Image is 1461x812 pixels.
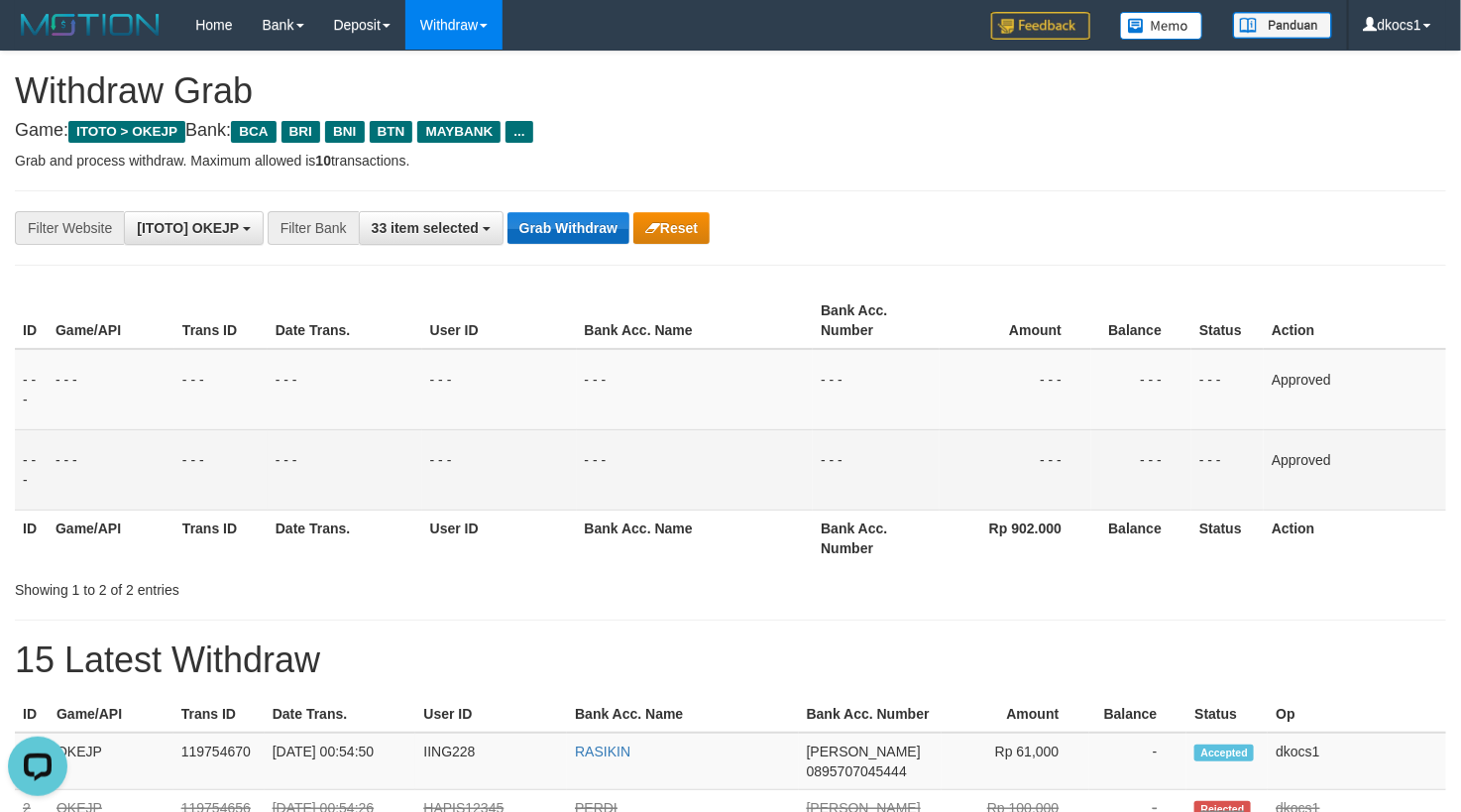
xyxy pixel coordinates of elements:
[577,429,814,510] td: - - -
[48,510,174,566] th: Game/API
[506,121,532,143] span: ...
[1264,510,1446,566] th: Action
[265,696,416,733] th: Date Trans.
[15,151,1446,171] p: Grab and process withdraw. Maximum allowed is transactions.
[415,696,567,733] th: User ID
[174,349,268,430] td: - - -
[49,733,173,790] td: OKEJP
[325,121,364,143] span: BNI
[268,510,422,566] th: Date Trans.
[174,429,268,510] td: - - -
[942,696,1089,733] th: Amount
[15,429,48,510] td: - - -
[422,349,577,430] td: - - -
[422,292,577,349] th: User ID
[1194,745,1254,761] span: Accepted
[15,292,48,349] th: ID
[1191,429,1264,510] td: - - -
[48,292,174,349] th: Game/API
[15,211,124,245] div: Filter Website
[15,696,49,733] th: ID
[1191,349,1264,430] td: - - -
[633,212,710,244] button: Reset
[575,744,630,759] a: RASIKIN
[173,696,265,733] th: Trans ID
[15,640,1446,680] h1: 15 Latest Withdraw
[49,696,173,733] th: Game/API
[48,349,174,430] td: - - -
[1186,696,1268,733] th: Status
[1191,292,1264,349] th: Status
[1264,429,1446,510] td: Approved
[940,349,1091,430] td: - - -
[268,429,422,510] td: - - -
[813,349,940,430] td: - - -
[1120,12,1203,40] img: Button%20Memo.svg
[991,12,1090,40] img: Feedback.jpg
[268,292,422,349] th: Date Trans.
[940,510,1091,566] th: Rp 902.000
[415,733,567,790] td: IING228
[1091,429,1191,510] td: - - -
[15,572,594,600] div: Showing 1 to 2 of 2 entries
[799,696,942,733] th: Bank Acc. Number
[577,292,814,349] th: Bank Acc. Name
[265,733,416,790] td: [DATE] 00:54:50
[15,510,48,566] th: ID
[15,10,166,40] img: MOTION_logo.png
[507,212,629,244] button: Grab Withdraw
[1264,292,1446,349] th: Action
[1191,510,1264,566] th: Status
[940,292,1091,349] th: Amount
[1091,510,1191,566] th: Balance
[577,510,814,566] th: Bank Acc. Name
[567,696,799,733] th: Bank Acc. Name
[1089,696,1187,733] th: Balance
[807,744,921,759] span: [PERSON_NAME]
[315,153,331,169] strong: 10
[15,349,48,430] td: - - -
[422,429,577,510] td: - - -
[268,349,422,430] td: - - -
[1091,292,1191,349] th: Balance
[137,220,239,236] span: [ITOTO] OKEJP
[174,292,268,349] th: Trans ID
[68,121,185,143] span: ITOTO > OKEJP
[942,733,1089,790] td: Rp 61,000
[813,510,940,566] th: Bank Acc. Number
[370,121,413,143] span: BTN
[174,510,268,566] th: Trans ID
[281,121,320,143] span: BRI
[15,121,1446,141] h4: Game: Bank:
[173,733,265,790] td: 119754670
[268,211,359,245] div: Filter Bank
[422,510,577,566] th: User ID
[1233,12,1332,39] img: panduan.png
[1091,349,1191,430] td: - - -
[1268,733,1446,790] td: dkocs1
[417,121,501,143] span: MAYBANK
[813,429,940,510] td: - - -
[15,71,1446,111] h1: Withdraw Grab
[1264,349,1446,430] td: Approved
[1268,696,1446,733] th: Op
[124,211,264,245] button: [ITOTO] OKEJP
[807,763,907,779] span: Copy 0895707045444 to clipboard
[48,429,174,510] td: - - -
[359,211,504,245] button: 33 item selected
[231,121,276,143] span: BCA
[372,220,479,236] span: 33 item selected
[8,8,67,67] button: Open LiveChat chat widget
[813,292,940,349] th: Bank Acc. Number
[940,429,1091,510] td: - - -
[1089,733,1187,790] td: -
[577,349,814,430] td: - - -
